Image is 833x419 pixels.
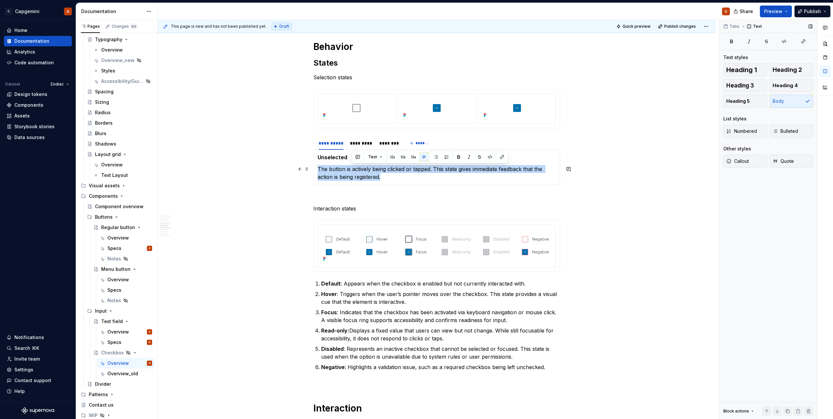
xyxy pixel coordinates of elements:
a: Component overview [85,201,155,212]
div: Component overview [95,203,144,210]
button: Search ⌘K [4,343,72,353]
span: Publish changes [664,24,696,29]
div: Overview_old [107,370,138,377]
div: Specs [107,245,121,252]
div: Sizing [95,99,109,105]
a: Data sources [4,132,72,143]
div: Invite team [14,356,40,362]
span: Zodiac [50,82,64,87]
button: Callout [723,155,767,168]
a: Checkbox [91,348,155,358]
span: 90 [130,24,137,29]
a: Borders [85,118,155,128]
div: Components [78,191,155,201]
div: Components [14,102,43,108]
span: Heading 2 [773,67,802,73]
span: Publish [804,8,821,15]
div: Overview [107,329,129,335]
span: Preview [764,8,782,15]
a: Overview [97,274,155,285]
div: Visual assets [89,182,120,189]
strong: Negative [321,364,345,370]
a: Documentation [4,36,72,46]
div: Documentation [14,38,49,44]
button: Heading 4 [770,79,813,92]
div: G [149,360,150,366]
span: Quote [773,158,794,164]
a: Accessibility/Guide [91,76,155,86]
a: Notes [97,295,155,306]
div: Documentation [81,8,143,15]
button: Quick preview [614,22,653,31]
p: : Triggers when the user’s pointer moves over the checkbox. This state provides a visual cue that... [321,290,560,306]
div: Styles [101,68,115,74]
div: Text Layout [101,172,128,178]
div: Buttons [85,212,155,222]
div: Text field [101,318,123,325]
div: Overview [107,235,129,241]
button: Numbered [723,125,767,138]
button: Heading 3 [723,79,767,92]
a: Text Layout [91,170,155,180]
div: Radius [95,109,111,116]
div: Visual assets [78,180,155,191]
div: Spacing [95,88,114,95]
p: : Appears when the checkbox is enabled but not currently interacted with. [321,280,560,287]
div: Home [14,27,27,34]
div: Data sources [14,134,45,141]
p: The button is actively being clicked or tapped. This state gives immediate feedback that the acti... [318,165,556,181]
a: Contact us [78,400,155,410]
span: This page is new and has not been published yet. [171,24,266,29]
div: Assets [14,113,30,119]
div: Contact support [14,377,51,384]
div: Help [14,388,25,395]
div: Code automation [14,59,54,66]
a: OverviewG [97,327,155,337]
div: Layout grid [95,151,121,158]
strong: Default [321,280,341,287]
a: Menu button [91,264,155,274]
a: Components [4,100,72,110]
div: Analytics [14,49,35,55]
div: Checkbox [101,349,124,356]
a: Text field [91,316,155,327]
div: Search ⌘K [14,345,39,351]
a: Layout grid [85,149,155,160]
strong: Unselected [318,154,347,161]
p: Interaction states [313,205,560,212]
a: Analytics [4,47,72,57]
a: Sizing [85,97,155,107]
a: Design tokens [4,89,72,100]
p: Selection states [313,73,560,81]
div: G [149,339,150,346]
a: Styles [91,66,155,76]
a: Overview_new [91,55,155,66]
div: Menu button [101,266,131,272]
span: Quick preview [622,24,651,29]
button: Share [730,6,757,17]
h1: Interaction [313,402,560,414]
span: Draft [279,24,289,29]
div: Input [95,308,107,314]
button: Help [4,386,72,396]
a: Assets [4,111,72,121]
p: : Represents an inactive checkbox that cannot be selected or focused. This state is used when the... [321,345,560,361]
div: Overview [101,162,123,168]
strong: Focus [321,309,337,316]
div: Changes [112,24,137,29]
div: G [725,9,727,14]
a: Regular button [91,222,155,233]
div: Capgemini [15,8,39,15]
div: Block actions [723,407,755,416]
div: Input [85,306,155,316]
button: Notifications [4,332,72,343]
h1: Behavior [313,41,560,53]
div: Regular button [101,224,135,231]
div: G [149,329,150,335]
a: Overview_old [97,368,155,379]
a: Overview [97,233,155,243]
a: Specs [97,285,155,295]
svg: Supernova Logo [22,407,54,414]
span: Share [740,8,753,15]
